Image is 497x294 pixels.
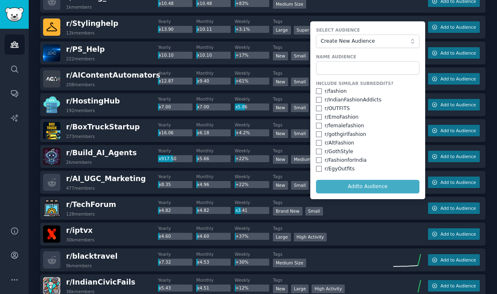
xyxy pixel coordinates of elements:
dt: Tags [273,148,388,154]
img: HostingHub [43,96,60,113]
span: +3.1% [235,27,250,32]
button: Add to Audience [428,47,480,59]
dt: Monthly [196,225,234,231]
span: Add to Audience [440,257,476,263]
span: x7.00 [197,104,209,109]
span: x10.10 [197,53,212,57]
span: x4.51 [197,285,209,290]
span: Add to Audience [440,179,476,185]
span: x9.40 [197,78,209,83]
span: +12% [235,285,248,290]
div: r/ EmoFashion [325,114,359,121]
span: r/ HostingHub [66,97,120,105]
span: Add to Audience [440,102,476,108]
div: High Activity [311,285,345,293]
div: r/ fashion [325,88,347,95]
dt: Yearly [158,225,196,231]
dt: Tags [273,70,388,76]
label: Select Audience [316,27,419,33]
div: 477 members [66,185,95,191]
span: Add to Audience [440,24,476,30]
dt: Weekly [235,122,273,128]
dt: Yearly [158,200,196,205]
span: +22% [235,156,248,161]
dt: Weekly [235,148,273,154]
div: Medium Size [273,259,306,267]
dt: Tags [273,225,388,231]
span: x12.87 [159,78,174,83]
span: x10.10 [159,53,174,57]
img: GummySearch logo [5,7,24,22]
span: Add to Audience [440,128,476,133]
button: Add to Audience [428,228,480,240]
dt: Weekly [235,18,273,24]
span: x5.66 [197,156,209,161]
span: x4.60 [159,234,171,239]
div: New [273,285,288,293]
dt: Monthly [196,44,234,50]
div: r/ FashionforIndia [325,157,366,164]
span: +37% [235,234,248,239]
dt: Weekly [235,200,273,205]
dt: Weekly [235,225,273,231]
span: Add to Audience [440,76,476,82]
span: x4.53 [197,260,209,264]
div: Small [291,181,309,190]
span: r/ IndianCivicFails [66,278,135,286]
div: Small [291,103,309,112]
div: r/ GothStyle [325,148,353,156]
div: 1k members [66,4,92,10]
dt: Yearly [158,70,196,76]
span: x4.60 [197,234,209,239]
dt: Tags [273,122,388,128]
div: 128 members [66,211,95,217]
dt: Weekly [235,174,273,179]
div: r/ IndianFashionAddicts [325,96,381,104]
div: New [273,129,288,138]
span: Create New Audience [321,38,411,45]
dt: Yearly [158,251,196,257]
div: Small [291,52,309,60]
span: x5.86 [235,104,247,109]
dt: Monthly [196,70,234,76]
div: New [273,103,288,112]
button: Create New Audience [316,34,419,48]
span: r/ TechForum [66,200,116,209]
div: Large [273,26,291,34]
span: x13.90 [159,27,174,32]
dt: Yearly [158,44,196,50]
div: Small [291,129,309,138]
span: x4.96 [197,182,209,187]
button: Add to Audience [428,177,480,188]
dt: Tags [273,18,388,24]
div: 9k members [66,263,92,269]
span: x16.06 [159,130,174,135]
div: New [273,155,288,164]
dt: Monthly [196,174,234,179]
div: New [273,181,288,190]
div: 273 members [66,133,95,139]
img: Stylinghelp [43,18,60,36]
span: x3.41 [235,208,247,213]
div: r/ gothgirlfashion [325,131,366,138]
div: Large [291,285,309,293]
dt: Yearly [158,148,196,154]
button: Add to Audience [428,21,480,33]
button: Add to Audience [428,202,480,214]
div: 192 members [66,108,95,113]
span: Add to Audience [440,231,476,237]
button: Add to Audience [428,99,480,110]
button: Add to Audience [428,73,480,85]
dt: Monthly [196,251,234,257]
button: Add to Audience [428,254,480,266]
dt: Yearly [158,122,196,128]
dt: Tags [273,44,388,50]
span: Add to Audience [440,205,476,211]
span: x4.82 [197,208,209,213]
dt: Monthly [196,18,234,24]
span: r/ BoxTruckStartup [66,123,140,131]
div: High Activity [294,233,327,241]
span: x7.00 [159,104,171,109]
span: x10.11 [197,27,212,32]
span: r/ AI_UGC_Marketing [66,175,146,183]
